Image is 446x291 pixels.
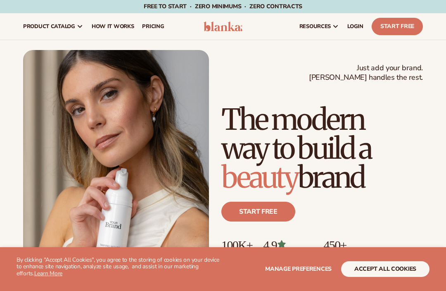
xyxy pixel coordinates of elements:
[265,265,332,273] span: Manage preferences
[221,238,255,252] p: 100K+
[17,257,223,277] p: By clicking "Accept All Cookies", you agree to the storing of cookies on your device to enhance s...
[92,23,134,30] span: How It Works
[295,13,343,40] a: resources
[221,202,295,222] a: Start free
[142,23,164,30] span: pricing
[221,105,423,192] h1: The modern way to build a brand
[263,238,316,252] p: 4.9
[221,159,298,196] span: beauty
[341,261,429,277] button: accept all cookies
[88,13,138,40] a: How It Works
[23,23,75,30] span: product catalog
[34,270,62,277] a: Learn More
[299,23,331,30] span: resources
[343,13,368,40] a: LOGIN
[144,2,302,10] span: Free to start · ZERO minimums · ZERO contracts
[323,238,386,252] p: 450+
[372,18,423,35] a: Start Free
[204,21,242,31] img: logo
[309,63,423,83] span: Just add your brand. [PERSON_NAME] handles the rest.
[347,23,363,30] span: LOGIN
[138,13,168,40] a: pricing
[23,50,209,284] img: Female holding tanning mousse.
[265,261,332,277] button: Manage preferences
[19,13,88,40] a: product catalog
